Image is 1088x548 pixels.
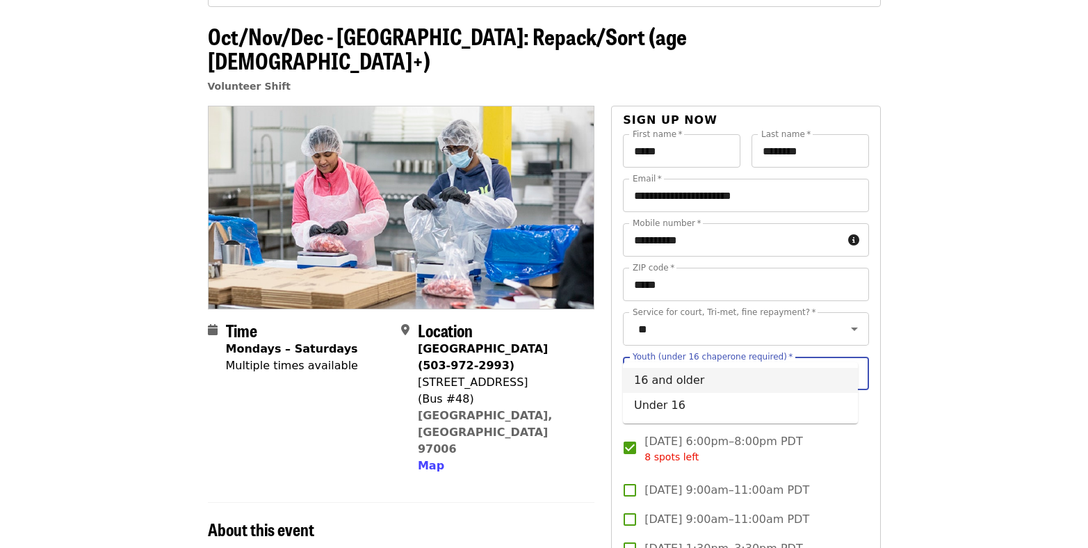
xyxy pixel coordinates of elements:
span: Sign up now [623,113,717,127]
span: Map [418,459,444,472]
img: Oct/Nov/Dec - Beaverton: Repack/Sort (age 10+) organized by Oregon Food Bank [209,106,594,308]
div: Multiple times available [226,357,358,374]
span: [DATE] 9:00am–11:00am PDT [644,511,809,528]
button: Close [845,364,864,383]
div: (Bus #48) [418,391,583,408]
button: Open [845,319,864,339]
input: ZIP code [623,268,868,301]
button: Map [418,458,444,474]
span: Location [418,318,473,342]
label: First name [633,130,683,138]
input: Mobile number [623,223,842,257]
span: About this event [208,517,314,541]
label: Email [633,175,662,183]
a: [GEOGRAPHIC_DATA], [GEOGRAPHIC_DATA] 97006 [418,409,553,456]
label: ZIP code [633,264,674,272]
label: Youth (under 16 chaperone required) [633,353,793,361]
span: Time [226,318,257,342]
input: First name [623,134,740,168]
input: Last name [752,134,869,168]
i: map-marker-alt icon [401,323,409,337]
i: circle-info icon [848,234,859,247]
strong: [GEOGRAPHIC_DATA] (503-972-2993) [418,342,548,372]
label: Service for court, Tri-met, fine repayment? [633,308,816,316]
span: 8 spots left [644,451,699,462]
span: [DATE] 9:00am–11:00am PDT [644,482,809,499]
span: [DATE] 6:00pm–8:00pm PDT [644,433,802,465]
i: calendar icon [208,323,218,337]
li: 16 and older [623,368,858,393]
div: [STREET_ADDRESS] [418,374,583,391]
input: Email [623,179,868,212]
li: Under 16 [623,393,858,418]
label: Last name [761,130,811,138]
label: Mobile number [633,219,701,227]
strong: Mondays – Saturdays [226,342,358,355]
span: Oct/Nov/Dec - [GEOGRAPHIC_DATA]: Repack/Sort (age [DEMOGRAPHIC_DATA]+) [208,19,687,76]
a: Volunteer Shift [208,81,291,92]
